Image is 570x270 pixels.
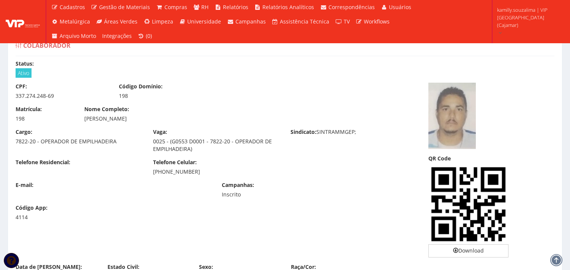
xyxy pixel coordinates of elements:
[222,191,314,198] div: Inscrito
[428,244,509,257] a: Download
[119,83,163,90] label: Código Domínio:
[99,3,150,11] span: Gestão de Materiais
[332,14,353,29] a: TV
[146,32,152,39] span: (0)
[6,16,40,27] img: logo
[48,14,93,29] a: Metalúrgica
[60,3,85,11] span: Cadastros
[48,29,99,43] a: Arquivo Morto
[280,18,329,25] span: Assistência Técnica
[235,18,266,25] span: Campanhas
[153,168,279,176] div: [PHONE_NUMBER]
[428,155,451,162] label: QR Code
[135,29,155,43] a: (0)
[99,29,135,43] a: Integrações
[269,14,333,29] a: Assistência Técnica
[16,159,70,166] label: Telefone Residencial:
[16,204,47,212] label: Código App:
[497,6,560,29] span: kamilly.souzalima | VIP [GEOGRAPHIC_DATA] (Cajamar)
[16,181,33,189] label: E-mail:
[141,14,176,29] a: Limpeza
[16,83,27,90] label: CPF:
[291,128,316,136] label: Sindicato:
[153,159,197,166] label: Telefone Celular:
[84,105,129,113] label: Nome Completo:
[60,32,96,39] span: Arquivo Morto
[16,138,142,145] div: 7822-20 - OPERADOR DE EMPILHADEIRA
[176,14,224,29] a: Universidade
[262,3,314,11] span: Relatórios Analíticos
[164,3,187,11] span: Compras
[16,60,34,67] label: Status:
[60,18,90,25] span: Metalúrgica
[153,128,167,136] label: Vaga:
[364,18,390,25] span: Workflows
[223,3,248,11] span: Relatórios
[84,115,348,122] div: [PERSON_NAME]
[16,115,73,122] div: 198
[16,92,107,100] div: 337.274.248-69
[153,138,279,153] div: 0025 - (G0553 D0001 - 7822-20 - OPERADOR DE EMPILHADEIRA)
[344,18,350,25] span: TV
[16,213,73,221] div: 4114
[23,41,71,50] span: Colaborador
[201,3,208,11] span: RH
[353,14,393,29] a: Workflows
[119,92,211,100] div: 198
[102,32,132,39] span: Integrações
[224,14,269,29] a: Campanhas
[328,3,375,11] span: Correspondências
[16,128,32,136] label: Cargo:
[152,18,173,25] span: Limpeza
[428,83,476,149] img: foto-cleiton-175933362368dd4cf76cdfa.jpg
[16,105,42,113] label: Matrícula:
[93,14,141,29] a: Áreas Verdes
[187,18,221,25] span: Universidade
[222,181,254,189] label: Campanhas:
[16,68,32,78] span: Ativo
[428,164,509,245] img: Bhju5YYYN5vfhY07uAEHiDhAk7gBB4g4QJO4AQeIOECTuAEHiDhAk7gBB4g4QJO4AQeIOECTuAEHiDhAk7gBB4g4QJO4AQeIO...
[285,128,422,138] div: SINTRAMMGEP;
[104,18,137,25] span: Áreas Verdes
[389,3,411,11] span: Usuários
